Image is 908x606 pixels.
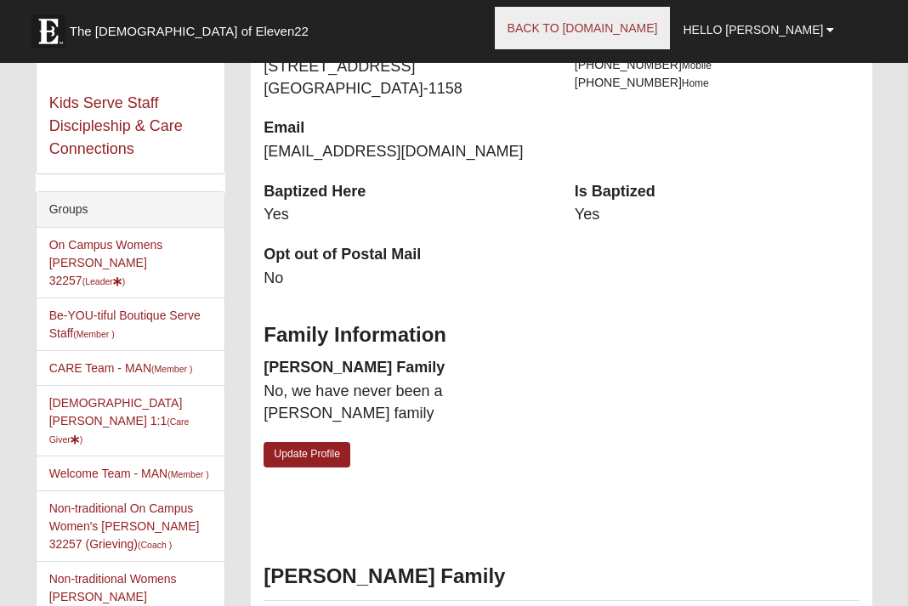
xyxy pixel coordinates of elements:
a: CARE Team - MAN(Member ) [49,361,193,375]
a: Kids Serve Staff Discipleship & Care Connections [49,94,183,157]
span: Hello [PERSON_NAME] [683,23,823,37]
dt: Opt out of Postal Mail [264,244,548,266]
small: (Member ) [167,469,208,479]
span: The [DEMOGRAPHIC_DATA] of Eleven22 [70,23,309,40]
dt: Is Baptized [575,181,860,203]
dd: [EMAIL_ADDRESS][DOMAIN_NAME] [264,141,548,163]
dd: [STREET_ADDRESS] [GEOGRAPHIC_DATA]-1158 [264,56,548,99]
a: Non-traditional On Campus Women's [PERSON_NAME] 32257 (Grieving)(Coach ) [49,501,200,551]
a: Hello [PERSON_NAME] [670,8,847,51]
span: Mobile [682,59,712,71]
li: [PHONE_NUMBER] [575,56,860,74]
dt: Email [264,117,548,139]
dt: Baptized Here [264,181,548,203]
small: (Coach ) [138,540,172,550]
a: Be-YOU-tiful Boutique Serve Staff(Member ) [49,309,201,340]
a: Welcome Team - MAN(Member ) [49,467,209,480]
small: (Member ) [73,329,114,339]
dd: No, we have never been a [PERSON_NAME] family [264,381,548,424]
a: The [DEMOGRAPHIC_DATA] of Eleven22 [23,6,363,48]
dt: [PERSON_NAME] Family [264,357,548,379]
a: Update Profile [264,442,350,467]
h3: Family Information [264,323,860,348]
span: Home [682,77,709,89]
dd: Yes [264,204,548,226]
dd: Yes [575,204,860,226]
li: [PHONE_NUMBER] [575,74,860,92]
a: On Campus Womens [PERSON_NAME] 32257(Leader) [49,238,163,287]
img: Eleven22 logo [31,14,65,48]
div: Groups [37,192,225,228]
a: Back to [DOMAIN_NAME] [495,7,671,49]
small: (Leader ) [82,276,126,286]
small: (Member ) [151,364,192,374]
h3: [PERSON_NAME] Family [264,564,860,589]
a: [DEMOGRAPHIC_DATA][PERSON_NAME] 1:1(Care Giver) [49,396,190,445]
dd: No [264,268,548,290]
